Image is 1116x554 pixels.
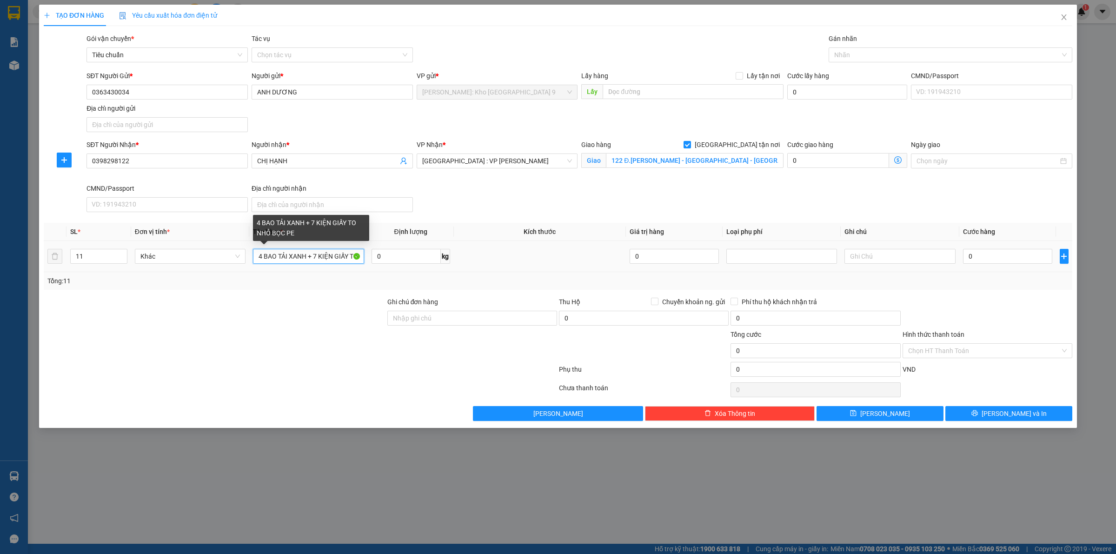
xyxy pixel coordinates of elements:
div: SĐT Người Gửi [86,71,248,81]
span: VND [903,366,916,373]
span: Phí thu hộ khách nhận trả [738,297,821,307]
label: Tác vụ [252,35,270,42]
input: Cước giao hàng [787,153,889,168]
th: Ghi chú [841,223,959,241]
span: Đà Nẵng : VP Thanh Khê [422,154,572,168]
span: Định lượng [394,228,427,235]
span: delete [704,410,711,417]
span: plus [44,12,50,19]
button: plus [1060,249,1069,264]
th: Loại phụ phí [723,223,841,241]
span: Kích thước [524,228,556,235]
input: Địa chỉ của người nhận [252,197,413,212]
span: user-add [400,157,407,165]
div: 4 BAO TẢI XANH + 7 KIỆN GIẤY TO NHỎ BỌC PE [253,215,369,241]
span: plus [57,156,71,164]
input: Địa chỉ của người gửi [86,117,248,132]
span: Lấy hàng [581,72,608,80]
span: dollar-circle [894,156,902,164]
span: printer [971,410,978,417]
label: Gán nhãn [829,35,857,42]
input: Ngày giao [917,156,1058,166]
div: Người gửi [252,71,413,81]
span: Lấy tận nơi [743,71,784,81]
input: VD: Bàn, Ghế [253,249,364,264]
span: Tiêu chuẩn [92,48,242,62]
button: save[PERSON_NAME] [817,406,943,421]
div: CMND/Passport [86,183,248,194]
button: printer[PERSON_NAME] và In [945,406,1072,421]
span: Giao [581,153,606,168]
div: Tổng: 11 [47,276,431,286]
button: plus [57,153,72,167]
span: [PERSON_NAME] [533,408,583,419]
div: Người nhận [252,140,413,150]
img: icon [119,12,126,20]
label: Ngày giao [911,141,940,148]
label: Hình thức thanh toán [903,331,964,338]
span: Tổng cước [731,331,761,338]
input: Giao tận nơi [606,153,784,168]
label: Cước giao hàng [787,141,833,148]
span: Thu Hộ [559,298,580,306]
div: Địa chỉ người nhận [252,183,413,194]
span: Gói vận chuyển [86,35,134,42]
label: Ghi chú đơn hàng [387,298,438,306]
span: Yêu cầu xuất hóa đơn điện tử [119,12,217,19]
span: Cước hàng [963,228,995,235]
button: Close [1051,5,1077,31]
button: deleteXóa Thông tin [645,406,815,421]
span: Giao hàng [581,141,611,148]
span: VP Nhận [417,141,443,148]
div: SĐT Người Nhận [86,140,248,150]
div: CMND/Passport [911,71,1072,81]
span: close [1060,13,1068,21]
span: Chuyển khoản ng. gửi [658,297,729,307]
span: Hồ Chí Minh: Kho Thủ Đức & Quận 9 [422,85,572,99]
span: TẠO ĐƠN HÀNG [44,12,104,19]
input: Ghi chú đơn hàng [387,311,557,326]
label: Cước lấy hàng [787,72,829,80]
span: Khác [140,249,240,263]
div: Địa chỉ người gửi [86,103,248,113]
input: 0 [630,249,719,264]
span: SL [70,228,78,235]
span: Đơn vị tính [135,228,170,235]
div: Phụ thu [558,364,730,380]
div: VP gửi [417,71,578,81]
span: Lấy [581,84,603,99]
div: Chưa thanh toán [558,383,730,399]
span: [PERSON_NAME] [860,408,910,419]
span: [PERSON_NAME] và In [982,408,1047,419]
span: [GEOGRAPHIC_DATA] tận nơi [691,140,784,150]
button: [PERSON_NAME] [473,406,643,421]
span: kg [441,249,450,264]
input: Cước lấy hàng [787,85,907,100]
input: Dọc đường [603,84,784,99]
span: Xóa Thông tin [715,408,755,419]
button: delete [47,249,62,264]
input: Ghi Chú [844,249,955,264]
span: plus [1060,253,1068,260]
span: save [850,410,857,417]
span: Giá trị hàng [630,228,664,235]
